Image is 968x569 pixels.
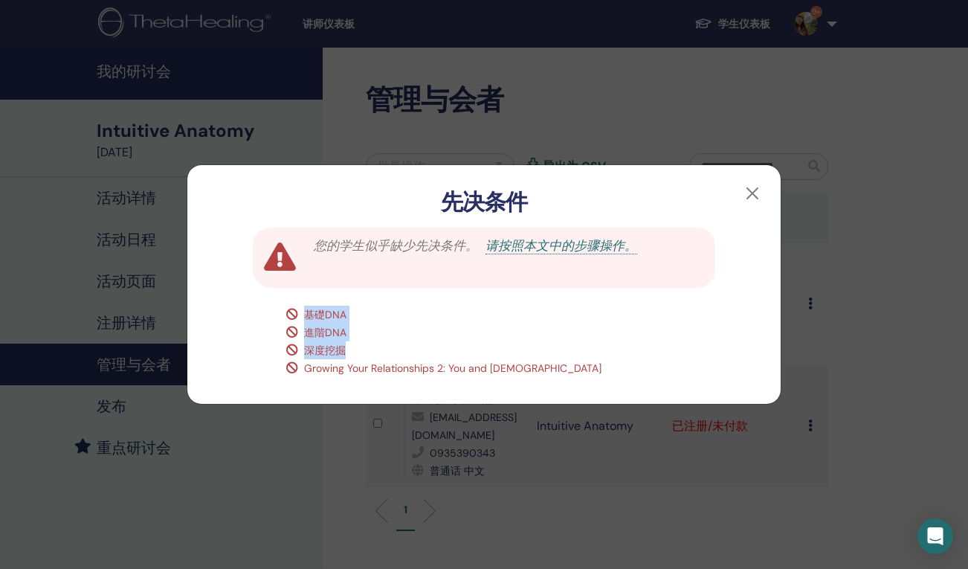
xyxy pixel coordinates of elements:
[304,344,346,357] span: 深度挖掘
[917,518,953,554] div: Open Intercom Messenger
[304,326,346,339] span: 進階DNA
[211,189,757,216] h3: 先决条件
[304,361,601,375] span: Growing Your Relationships 2: You and [DEMOGRAPHIC_DATA]
[485,237,637,254] a: 请按照本文中的步骤操作。
[314,237,478,254] span: 您的学生似乎缺少先决条件。
[304,308,346,321] span: 基礎DNA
